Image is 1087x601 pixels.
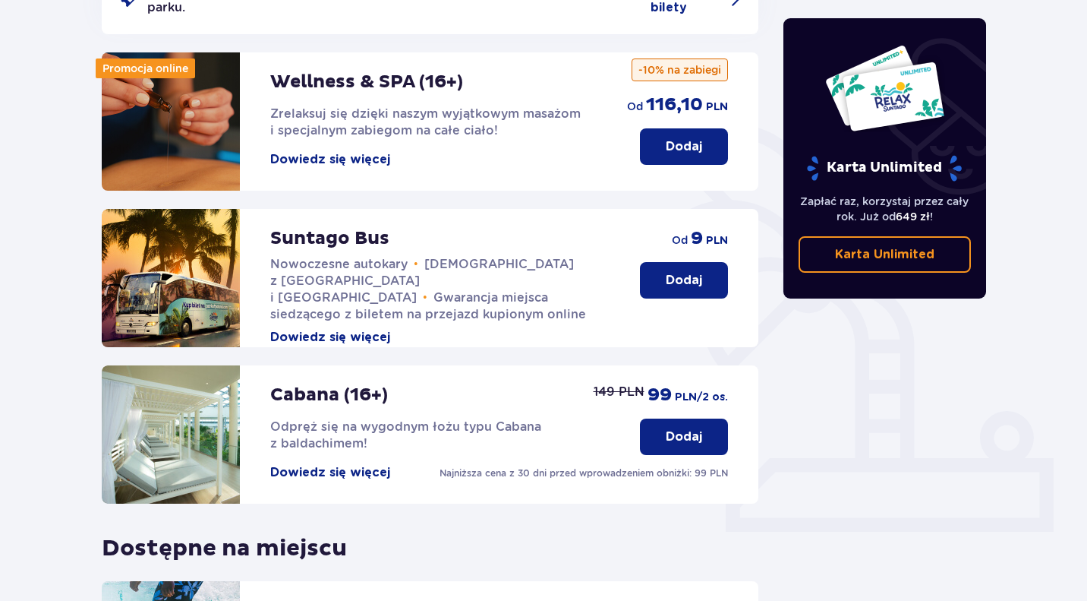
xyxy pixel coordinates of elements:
[640,262,728,299] button: Dodaj
[414,257,418,272] span: •
[96,59,195,78] div: Promocja online
[896,210,930,223] span: 649 zł
[102,52,240,191] img: attraction
[805,155,963,182] p: Karta Unlimited
[646,93,703,116] p: 116,10
[270,384,388,406] p: Cabana (16+)
[706,233,728,248] p: PLN
[270,106,581,138] span: Zrelaksuj się dzięki naszym wyjątkowym masażom i specjalnym zabiegom na całe ciało!
[672,232,688,248] p: od
[594,384,644,400] p: 149 PLN
[691,227,703,250] p: 9
[640,128,728,165] button: Dodaj
[666,138,702,155] p: Dodaj
[270,257,574,305] span: [DEMOGRAPHIC_DATA] z [GEOGRAPHIC_DATA] i [GEOGRAPHIC_DATA]
[799,194,972,224] p: Zapłać raz, korzystaj przez cały rok. Już od !
[666,429,702,445] p: Dodaj
[270,329,390,346] button: Dowiedz się więcej
[632,59,728,81] p: -10% na zabiegi
[102,522,347,563] p: Dostępne na miejscu
[799,236,972,273] a: Karta Unlimited
[102,365,240,504] img: attraction
[706,100,728,115] p: PLN
[270,419,541,451] span: Odpręż się na wygodnym łożu typu Cabana z baldachimem!
[440,467,728,480] p: Najniższa cena z 30 dni przed wprowadzeniem obniżki: 99 PLN
[270,257,408,271] span: Nowoczesne autokary
[270,151,390,168] button: Dowiedz się więcej
[835,246,934,263] p: Karta Unlimited
[270,464,390,481] button: Dowiedz się więcej
[675,390,728,405] p: PLN /2 os.
[666,272,702,289] p: Dodaj
[640,419,728,455] button: Dodaj
[627,99,643,114] p: od
[270,227,389,250] p: Suntago Bus
[102,209,240,347] img: attraction
[647,384,672,406] p: 99
[270,71,463,93] p: Wellness & SPA (16+)
[423,290,427,305] span: •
